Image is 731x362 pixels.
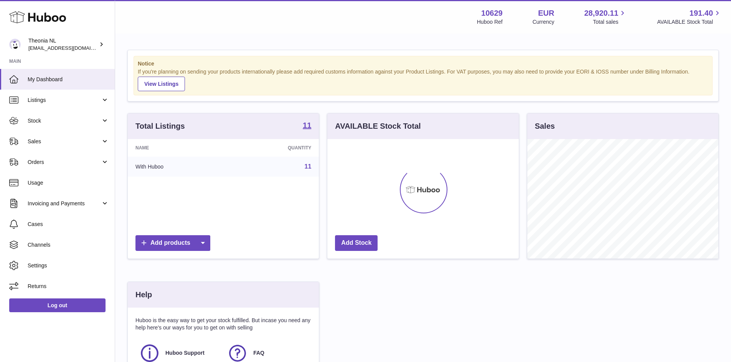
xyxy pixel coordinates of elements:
a: View Listings [138,77,185,91]
a: Add Stock [335,235,378,251]
span: Orders [28,159,101,166]
p: Huboo is the easy way to get your stock fulfilled. But incase you need any help here's our ways f... [135,317,311,331]
span: FAQ [253,349,264,357]
a: 28,920.11 Total sales [584,8,627,26]
strong: Notice [138,60,708,67]
h3: Help [135,290,152,300]
h3: AVAILABLE Stock Total [335,121,421,131]
a: Log out [9,298,106,312]
img: internalAdmin-10629@internal.huboo.com [9,39,21,50]
a: Add products [135,235,210,251]
span: Settings [28,262,109,269]
h3: Sales [535,121,555,131]
span: Total sales [593,18,627,26]
span: My Dashboard [28,76,109,83]
td: With Huboo [128,157,229,177]
div: If you're planning on sending your products internationally please add required customs informati... [138,68,708,91]
a: 191.40 AVAILABLE Stock Total [657,8,722,26]
a: 11 [305,163,312,170]
span: Cases [28,221,109,228]
span: Stock [28,117,101,124]
strong: 11 [303,121,311,129]
th: Name [128,139,229,157]
th: Quantity [229,139,319,157]
div: Theonia NL [28,37,97,52]
span: 28,920.11 [584,8,618,18]
span: Listings [28,97,101,104]
span: 191.40 [690,8,713,18]
h3: Total Listings [135,121,185,131]
strong: 10629 [481,8,503,18]
div: Huboo Ref [477,18,503,26]
strong: EUR [538,8,554,18]
span: Huboo Support [165,349,205,357]
span: Sales [28,138,101,145]
span: [EMAIL_ADDRESS][DOMAIN_NAME] [28,45,113,51]
span: Channels [28,241,109,249]
span: Usage [28,179,109,187]
div: Currency [533,18,554,26]
a: 11 [303,121,311,131]
span: Invoicing and Payments [28,200,101,207]
span: Returns [28,283,109,290]
span: AVAILABLE Stock Total [657,18,722,26]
